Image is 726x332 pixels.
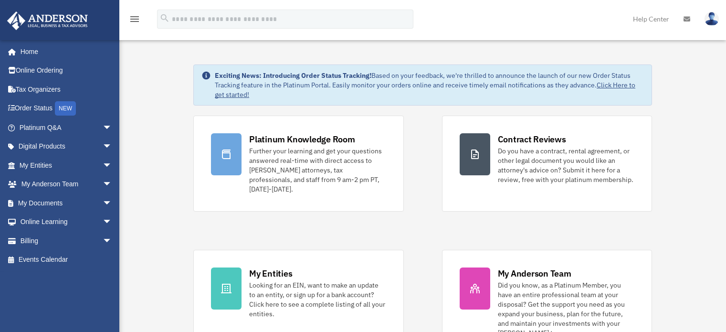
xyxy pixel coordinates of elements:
div: Based on your feedback, we're thrilled to announce the launch of our new Order Status Tracking fe... [215,71,644,99]
a: Platinum Q&Aarrow_drop_down [7,118,126,137]
a: Home [7,42,122,61]
span: arrow_drop_down [103,231,122,251]
a: My Anderson Teamarrow_drop_down [7,175,126,194]
div: Further your learning and get your questions answered real-time with direct access to [PERSON_NAM... [249,146,386,194]
a: menu [129,17,140,25]
div: NEW [55,101,76,116]
a: Online Learningarrow_drop_down [7,213,126,232]
a: Online Ordering [7,61,126,80]
a: My Entitiesarrow_drop_down [7,156,126,175]
div: My Entities [249,268,292,279]
i: menu [129,13,140,25]
img: User Pic [705,12,719,26]
a: Events Calendar [7,250,126,269]
div: Platinum Knowledge Room [249,133,355,145]
span: arrow_drop_down [103,213,122,232]
a: Tax Organizers [7,80,126,99]
img: Anderson Advisors Platinum Portal [4,11,91,30]
a: Platinum Knowledge Room Further your learning and get your questions answered real-time with dire... [193,116,403,212]
a: Contract Reviews Do you have a contract, rental agreement, or other legal document you would like... [442,116,652,212]
div: Looking for an EIN, want to make an update to an entity, or sign up for a bank account? Click her... [249,280,386,319]
span: arrow_drop_down [103,175,122,194]
a: Order StatusNEW [7,99,126,118]
a: Billingarrow_drop_down [7,231,126,250]
strong: Exciting News: Introducing Order Status Tracking! [215,71,371,80]
span: arrow_drop_down [103,193,122,213]
span: arrow_drop_down [103,156,122,175]
a: My Documentsarrow_drop_down [7,193,126,213]
a: Click Here to get started! [215,81,635,99]
span: arrow_drop_down [103,118,122,138]
div: Do you have a contract, rental agreement, or other legal document you would like an attorney's ad... [498,146,634,184]
div: My Anderson Team [498,268,571,279]
div: Contract Reviews [498,133,566,145]
a: Digital Productsarrow_drop_down [7,137,126,156]
i: search [159,13,170,23]
span: arrow_drop_down [103,137,122,157]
